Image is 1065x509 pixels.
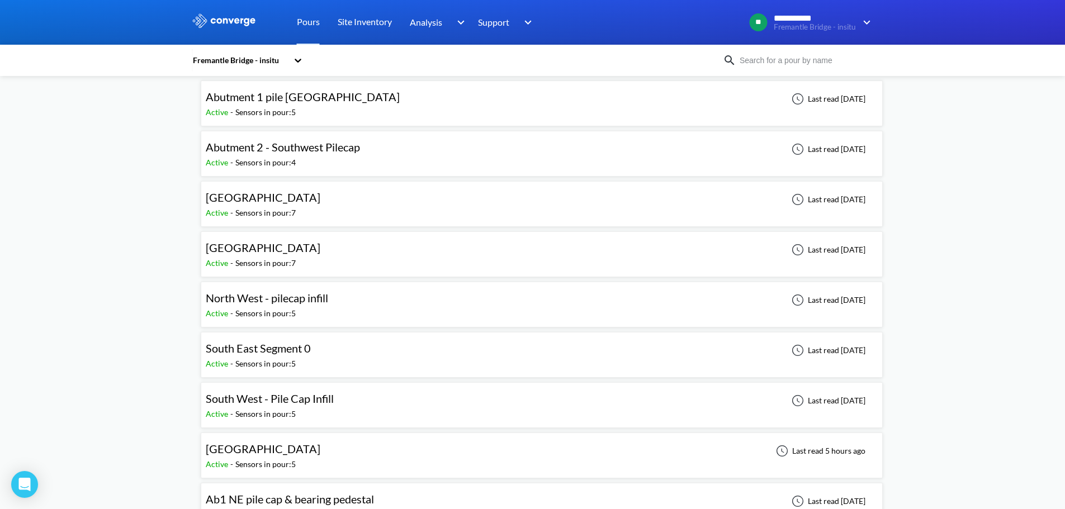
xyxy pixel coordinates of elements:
a: [GEOGRAPHIC_DATA]Active-Sensors in pour:7Last read [DATE] [201,244,883,254]
span: - [230,308,235,318]
div: Last read [DATE] [785,243,869,256]
a: Abutment 2 - Southwest PilecapActive-Sensors in pour:4Last read [DATE] [201,144,883,153]
img: logo_ewhite.svg [192,13,257,28]
span: Active [206,308,230,318]
a: South East Segment 0Active-Sensors in pour:5Last read [DATE] [201,345,883,354]
a: [GEOGRAPHIC_DATA]Active-Sensors in pour:5Last read 5 hours ago [201,445,883,455]
div: Last read [DATE] [785,344,869,357]
span: - [230,459,235,469]
span: South West - Pile Cap Infill [206,392,334,405]
div: Last read 5 hours ago [770,444,869,458]
img: downArrow.svg [856,16,874,29]
span: South East Segment 0 [206,341,311,355]
span: - [230,107,235,117]
div: Last read [DATE] [785,293,869,307]
span: Analysis [410,15,442,29]
a: Abutment 1 pile [GEOGRAPHIC_DATA]Active-Sensors in pour:5Last read [DATE] [201,93,883,103]
span: - [230,208,235,217]
div: Sensors in pour: 7 [235,207,296,219]
a: [GEOGRAPHIC_DATA]Active-Sensors in pour:7Last read [DATE] [201,194,883,203]
span: Active [206,359,230,368]
span: [GEOGRAPHIC_DATA] [206,191,320,204]
span: Active [206,107,230,117]
span: North West - pilecap infill [206,291,328,305]
div: Sensors in pour: 5 [235,307,296,320]
div: Sensors in pour: 5 [235,458,296,470]
span: Active [206,258,230,268]
input: Search for a pour by name [736,54,872,66]
span: - [230,409,235,418]
div: Sensors in pour: 5 [235,106,296,118]
span: Active [206,459,230,469]
div: Open Intercom Messenger [11,471,38,498]
span: [GEOGRAPHIC_DATA] [206,241,320,254]
div: Sensors in pour: 5 [235,408,296,420]
img: icon-search.svg [723,54,736,67]
div: Sensors in pour: 4 [235,156,296,169]
a: South West - Pile Cap InfillActive-Sensors in pour:5Last read [DATE] [201,395,883,405]
span: - [230,158,235,167]
span: Support [478,15,509,29]
span: Active [206,158,230,167]
span: Fremantle Bridge - insitu [774,23,856,31]
span: - [230,359,235,368]
div: Sensors in pour: 5 [235,358,296,370]
div: Last read [DATE] [785,494,869,508]
div: Last read [DATE] [785,394,869,407]
div: Fremantle Bridge - insitu [192,54,288,66]
div: Last read [DATE] [785,142,869,156]
span: Ab1 NE pile cap & bearing pedestal [206,492,374,506]
div: Last read [DATE] [785,92,869,106]
span: Active [206,409,230,418]
span: Abutment 2 - Southwest Pilecap [206,140,360,154]
img: downArrow.svg [517,16,535,29]
div: Last read [DATE] [785,193,869,206]
a: North West - pilecap infillActive-Sensors in pour:5Last read [DATE] [201,294,883,304]
span: Abutment 1 pile [GEOGRAPHIC_DATA] [206,90,400,103]
a: Ab1 NE pile cap & bearing pedestalFinished-Sensors in pour:4Last read [DATE] [201,496,883,505]
span: [GEOGRAPHIC_DATA] [206,442,320,455]
div: Sensors in pour: 7 [235,257,296,269]
img: downArrow.svg [449,16,467,29]
span: - [230,258,235,268]
span: Active [206,208,230,217]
